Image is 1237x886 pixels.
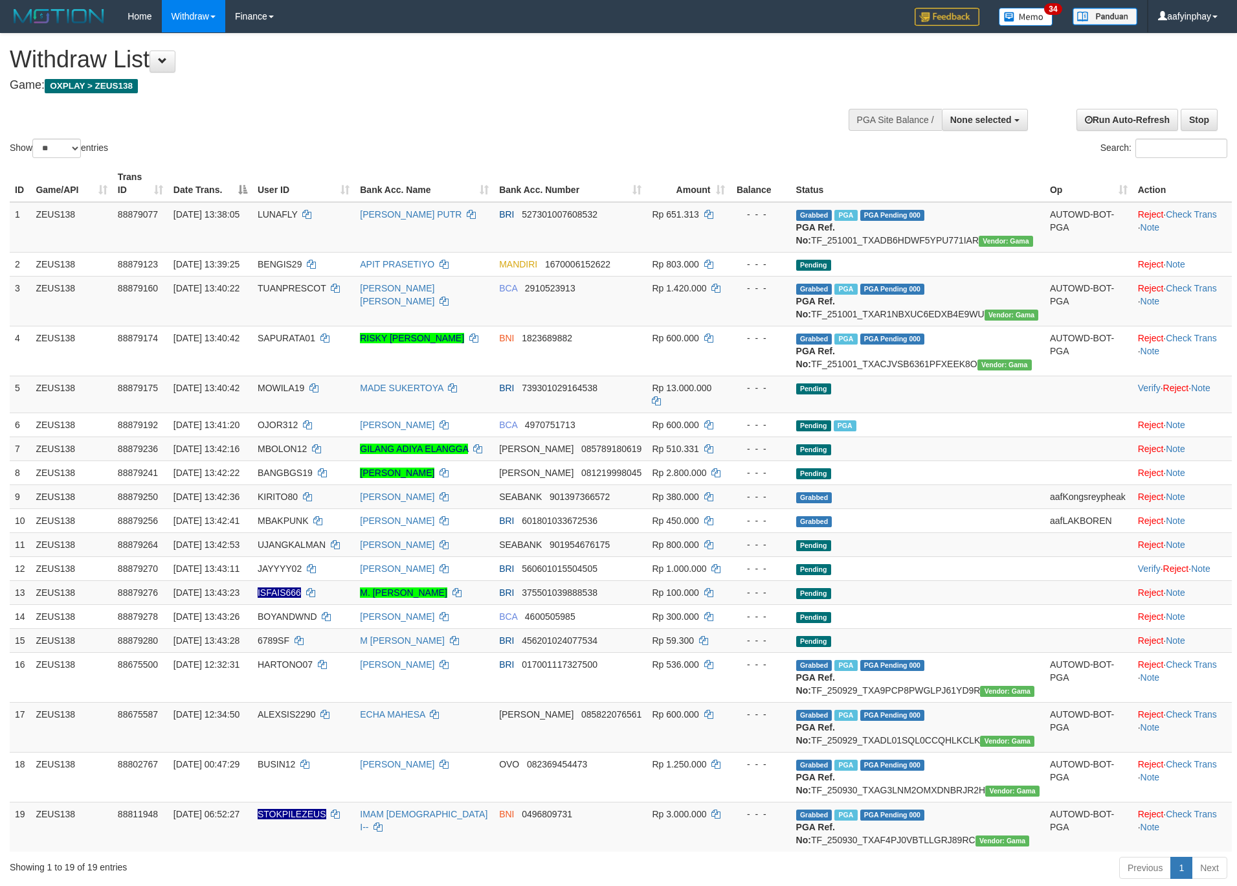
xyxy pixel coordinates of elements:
a: Check Trans [1166,283,1217,293]
td: 1 [10,202,30,253]
span: 88879077 [118,209,158,220]
span: Grabbed [796,660,832,671]
td: 2 [10,252,30,276]
a: [PERSON_NAME] [360,611,434,622]
td: · [1133,508,1232,532]
td: · [1133,252,1232,276]
div: - - - [735,282,786,295]
div: - - - [735,332,786,345]
a: [PERSON_NAME] [PERSON_NAME] [360,283,434,306]
div: - - - [735,490,786,503]
a: Note [1166,611,1185,622]
span: Grabbed [796,210,832,221]
span: 88879241 [118,468,158,478]
span: PGA Pending [860,334,925,345]
a: Reject [1138,540,1164,550]
td: · [1133,413,1232,437]
span: Grabbed [796,516,832,527]
th: Op: activate to sort column ascending [1045,165,1133,202]
a: Reject [1138,587,1164,598]
span: 88879264 [118,540,158,550]
a: Reject [1138,635,1164,646]
span: Rp 800.000 [652,540,698,550]
span: 34 [1044,3,1062,15]
div: PGA Site Balance / [849,109,942,131]
span: BRI [499,635,514,646]
a: Note [1141,222,1160,233]
span: BCA [499,420,517,430]
span: Rp 450.000 [652,516,698,526]
span: Copy 456201024077534 to clipboard [522,635,597,646]
span: Copy 527301007608532 to clipboard [522,209,597,220]
span: [DATE] 13:43:11 [173,563,240,574]
td: aafKongsreypheak [1045,484,1133,508]
a: Note [1141,722,1160,733]
h4: Game: [10,79,812,92]
a: [PERSON_NAME] [360,659,434,670]
span: Copy 601801033672536 to clipboard [522,516,597,526]
td: · [1133,437,1232,460]
span: JAYYYY02 [258,563,302,574]
a: IMAM [DEMOGRAPHIC_DATA] I-- [360,809,487,832]
img: panduan.png [1073,8,1137,25]
img: MOTION_logo.png [10,6,108,26]
span: Rp 13.000.000 [652,383,711,393]
span: Vendor URL: https://trx31.1velocity.biz [977,359,1032,370]
a: Reject [1138,420,1164,430]
a: Reject [1163,563,1189,574]
a: Note [1166,468,1185,478]
span: Marked by aafnoeunsreypich [834,420,856,431]
td: ZEUS138 [30,252,112,276]
a: [PERSON_NAME] [360,420,434,430]
span: PGA Pending [860,660,925,671]
span: BRI [499,516,514,526]
span: BCA [499,611,517,622]
span: Vendor URL: https://trx31.1velocity.biz [979,236,1033,247]
div: - - - [735,658,786,671]
span: Rp 300.000 [652,611,698,622]
span: Grabbed [796,334,832,345]
a: Note [1166,516,1185,526]
span: 88879160 [118,283,158,293]
span: Copy 1823689882 to clipboard [522,333,572,343]
a: Check Trans [1166,709,1217,720]
a: Reject [1138,444,1164,454]
th: Status [791,165,1045,202]
span: SEABANK [499,492,542,502]
span: SEABANK [499,540,542,550]
a: Reject [1138,492,1164,502]
td: ZEUS138 [30,202,112,253]
a: Reject [1138,333,1164,343]
td: · [1133,628,1232,652]
a: Verify [1138,383,1161,393]
span: Rp 651.313 [652,209,698,220]
span: Copy 739301029164538 to clipboard [522,383,597,393]
td: TF_250929_TXA9PCP8PWGLPJ61YD9R [791,652,1045,702]
a: Reject [1138,259,1164,269]
td: 14 [10,604,30,628]
span: KIRITO80 [258,492,298,502]
span: BRI [499,209,514,220]
span: Pending [796,612,831,623]
th: Trans ID: activate to sort column ascending [113,165,168,202]
span: Copy 081219998045 to clipboard [581,468,641,478]
th: User ID: activate to sort column ascending [252,165,355,202]
a: MADE SUKERTOYA [360,383,443,393]
span: [DATE] 13:43:23 [173,587,240,598]
a: Note [1166,587,1185,598]
a: APIT PRASETIYO [360,259,434,269]
a: [PERSON_NAME] [360,540,434,550]
td: ZEUS138 [30,652,112,702]
span: BNI [499,333,514,343]
span: Rp 2.800.000 [652,468,706,478]
td: · · [1133,326,1232,376]
div: - - - [735,610,786,623]
td: 4 [10,326,30,376]
a: ECHA MAHESA [360,709,425,720]
label: Search: [1100,139,1227,158]
a: Note [1141,772,1160,782]
td: · [1133,484,1232,508]
div: - - - [735,418,786,431]
div: - - - [735,208,786,221]
span: Pending [796,588,831,599]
